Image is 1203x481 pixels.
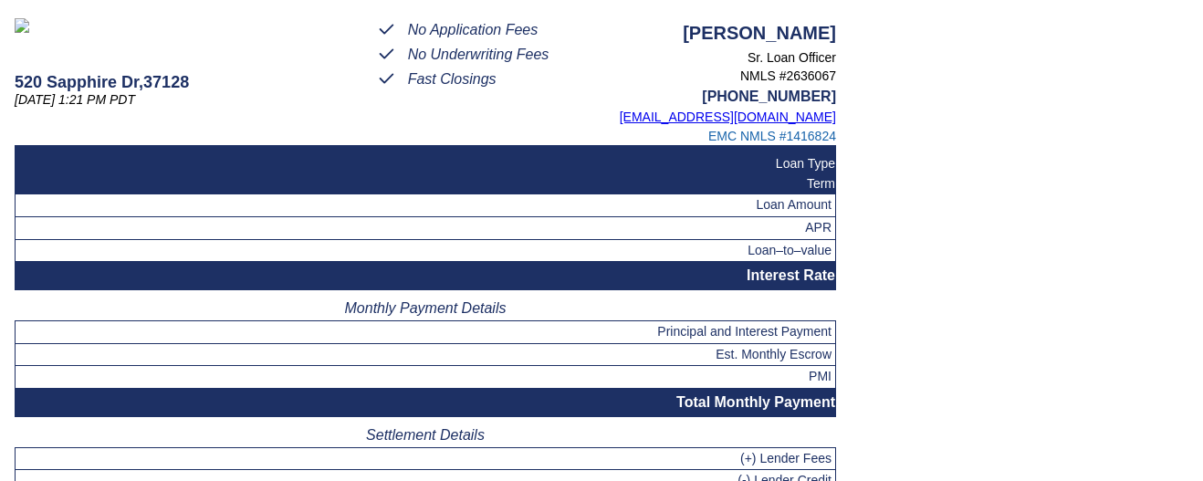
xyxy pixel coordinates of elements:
th: Settlement Details [16,417,836,447]
img: emc-logo-full.png [15,18,278,33]
th: PMI [16,366,836,389]
p: Fast Closings [408,68,497,91]
p: 520 Sapphire Dr , 37128 [15,69,517,96]
p: [PHONE_NUMBER] [572,86,836,109]
p: NMLS # 2636067 [572,67,836,85]
th: Loan–to–value [16,239,836,262]
th: Loan Amount [16,194,836,217]
th: Principal and Interest Payment [16,321,836,344]
p: No Application Fees [408,19,539,42]
th: Interest Rate [16,262,836,290]
p: [PERSON_NAME] [572,18,836,48]
a: [EMAIL_ADDRESS][DOMAIN_NAME] [620,110,836,124]
th: Monthly Payment Details [16,290,836,320]
p: [DATE] 1:21 PM PDT [15,90,278,109]
th: Term [16,174,836,194]
p: Sr. Loan Officer [572,48,836,67]
th: Est. Monthly Escrow [16,343,836,366]
th: (+) Lender Fees [16,447,836,470]
th: Total Monthly Payment [16,389,836,417]
th: Loan Type [16,154,836,174]
p: EMC NMLS #1416824 [572,127,836,145]
th: APR [16,217,836,240]
p: No Underwriting Fees [408,44,549,67]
